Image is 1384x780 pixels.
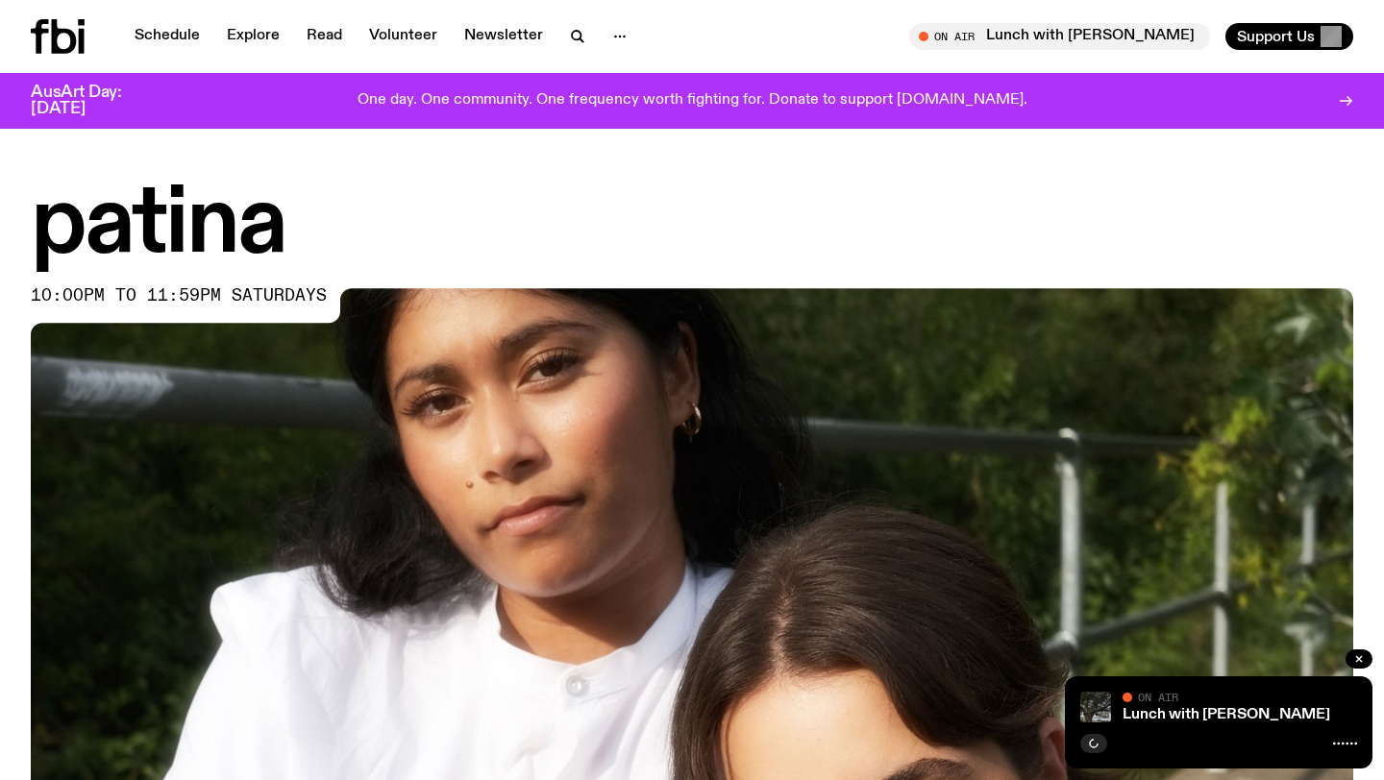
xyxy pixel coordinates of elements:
a: Lunch with [PERSON_NAME] [1123,707,1330,722]
button: On AirLunch with [PERSON_NAME] [909,23,1210,50]
h1: patina [31,183,1353,269]
span: 10:00pm to 11:59pm saturdays [31,288,327,304]
a: Volunteer [358,23,449,50]
a: Read [295,23,354,50]
button: Support Us [1225,23,1353,50]
span: Support Us [1237,28,1315,45]
span: On Air [1138,691,1178,703]
a: Explore [215,23,291,50]
a: Newsletter [453,23,555,50]
p: One day. One community. One frequency worth fighting for. Donate to support [DOMAIN_NAME]. [358,92,1027,110]
a: Schedule [123,23,211,50]
h3: AusArt Day: [DATE] [31,85,154,117]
